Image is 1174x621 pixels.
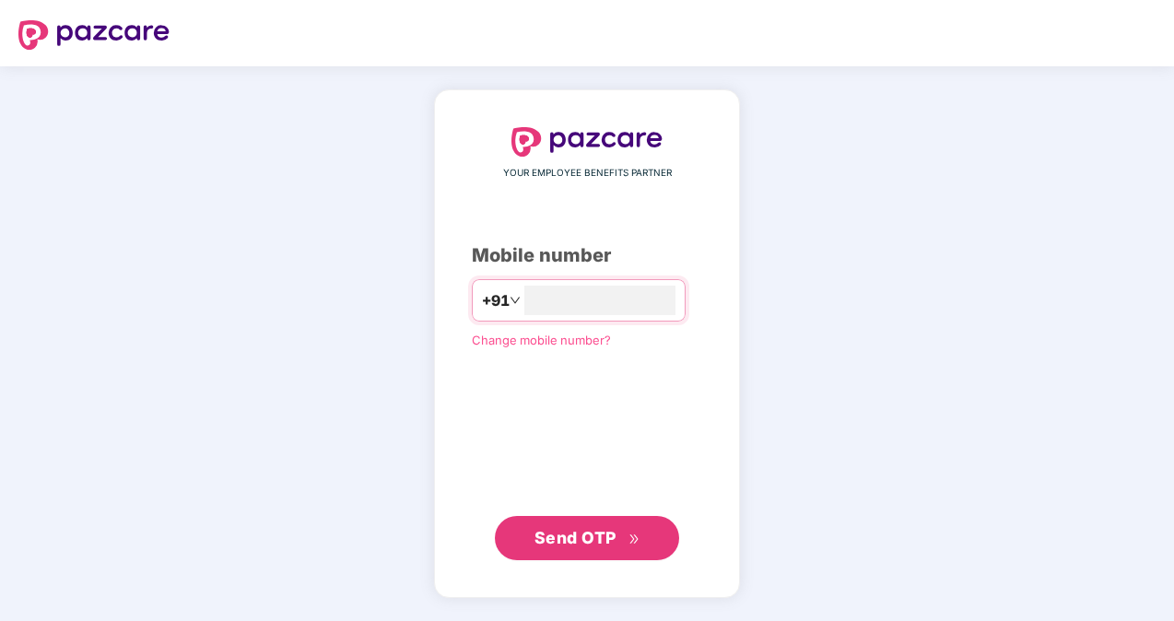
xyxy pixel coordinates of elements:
[510,295,521,306] span: down
[503,166,672,181] span: YOUR EMPLOYEE BENEFITS PARTNER
[472,333,611,347] a: Change mobile number?
[472,241,702,270] div: Mobile number
[628,533,640,545] span: double-right
[511,127,663,157] img: logo
[495,516,679,560] button: Send OTPdouble-right
[482,289,510,312] span: +91
[18,20,170,50] img: logo
[534,528,616,547] span: Send OTP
